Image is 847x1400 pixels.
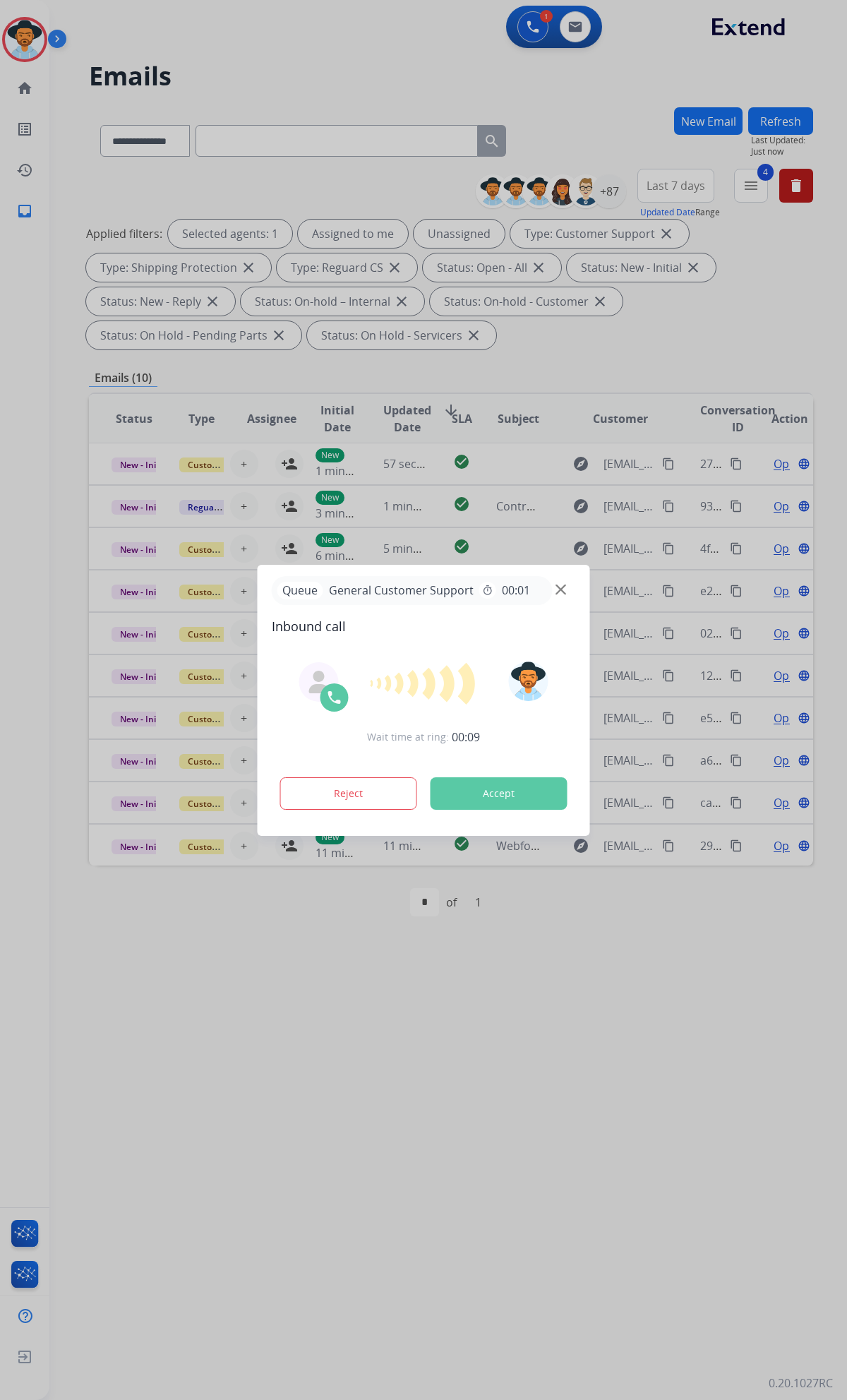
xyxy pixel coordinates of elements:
[367,730,449,744] span: Wait time at ring:
[326,689,343,706] img: call-icon
[277,582,323,599] p: Queue
[769,1375,833,1392] p: 0.20.1027RC
[555,584,566,594] img: close-button
[323,582,479,599] span: General Customer Support
[272,616,576,636] span: Inbound call
[502,582,530,599] span: 00:01
[431,777,567,810] button: Accept
[308,671,330,693] img: agent-avatar
[482,585,493,596] mat-icon: timer
[280,777,417,810] button: Reject
[508,662,548,701] img: avatar
[452,729,480,746] span: 00:09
